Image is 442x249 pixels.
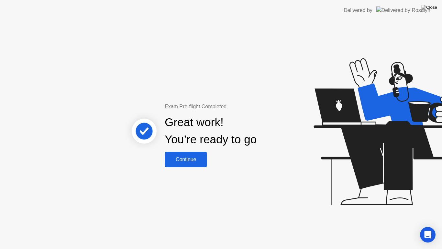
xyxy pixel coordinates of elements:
[167,157,205,162] div: Continue
[165,114,257,148] div: Great work! You’re ready to go
[376,6,430,14] img: Delivered by Rosalyn
[344,6,372,14] div: Delivered by
[165,152,207,167] button: Continue
[420,227,436,243] div: Open Intercom Messenger
[421,5,437,10] img: Close
[165,103,298,111] div: Exam Pre-flight Completed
